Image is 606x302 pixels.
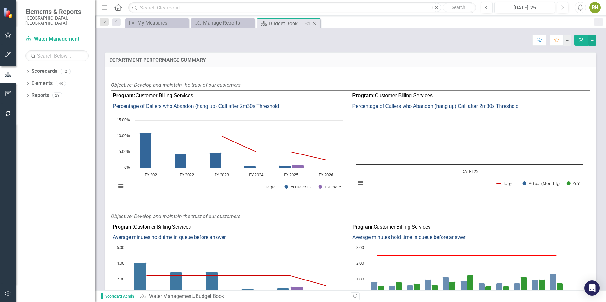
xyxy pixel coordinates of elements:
[352,93,433,98] span: Customer Billing Services
[584,280,600,296] div: Open Intercom Messenger
[242,289,254,296] path: FY 2024, 0.81908333. Actual/YTD.
[567,180,580,186] button: Show YoY
[532,280,538,296] path: May-25, 0.97. Actual (Monthly).
[113,93,135,98] strong: Program:
[128,2,476,13] input: Search ClearPoint...
[496,283,502,296] path: Mar-25, 0.78. Actual (Monthly).
[538,280,545,296] path: May-25, 1.01. YoY.
[425,280,431,296] path: Nov-24, 1.02. Actual (Monthly).
[31,68,57,75] a: Scorecards
[319,172,333,178] text: FY 2026
[134,263,147,296] path: FY 2021, 4.125. Actual/YTD.
[196,293,224,299] div: Budget Book
[193,19,253,27] a: Manage Reports
[140,293,346,300] div: »
[523,180,559,186] button: Show Actual (Monthly)
[520,277,527,296] path: Apr-25, 1.18. YoY.
[371,282,377,296] path: Aug-24, 0.88. Actual (Monthly).
[352,93,375,98] strong: Program:
[109,57,592,63] h3: DEPARTMENT PERFORMANCE SUMMARY
[443,3,474,12] button: Search
[180,172,194,178] text: FY 2022
[206,272,218,296] path: FY 2023, 2.96416666. Actual/YTD.
[210,153,222,168] path: FY 2023, 4.85083333. Actual/YTD.
[101,293,137,299] span: Scorecard Admin
[170,272,182,296] path: FY 2022, 2.95. Actual/YTD.
[116,182,125,191] button: View chart menu, Chart
[215,172,229,178] text: FY 2023
[550,274,556,296] path: Jun-25, 1.38. Actual (Monthly).
[396,282,402,296] path: Sep-24, 0.83. YoY.
[119,148,130,154] text: 5.00%
[113,93,193,98] span: Customer Billing Services
[113,224,191,230] span: Customer Billing Services
[124,164,130,170] text: 0%
[352,224,374,230] strong: Program:
[175,154,187,168] path: FY 2022, 4.25. Actual/YTD.
[356,260,364,266] text: 2.00
[285,184,311,190] button: Show Actual/YTD
[111,82,241,88] em: Objective: Develop and maintain the trust of our customers
[61,69,71,74] div: 2
[25,8,89,16] span: Elements & Reports
[117,276,124,282] text: 2.00
[356,276,364,282] text: 1.00
[117,260,124,266] text: 4.00
[452,5,465,10] span: Search
[113,224,134,230] strong: Program:
[514,283,520,296] path: Apr-25, 0.77. Actual (Monthly).
[279,166,291,168] path: FY 2025 , 0.75. Actual/YTD.
[113,117,349,196] div: Chart. Highcharts interactive chart.
[431,285,438,296] path: Nov-24, 0.68. YoY.
[244,166,256,168] path: FY 2024, 0.60583333. Actual/YTD.
[478,283,485,296] path: Feb-25, 0.767. Actual (Monthly).
[249,172,264,178] text: FY 2024
[277,288,289,296] path: FY 2025 , 0.90975. Actual/YTD.
[352,104,519,109] span: Percentage of Callers who Abandon (hang up) Call after 2m30s Threshold
[25,16,89,26] small: [GEOGRAPHIC_DATA], [GEOGRAPHIC_DATA]
[589,2,601,13] button: RH
[113,234,226,240] span: Average minutes hold time in queue before answer
[413,284,420,296] path: Oct-24, 0.75. YoY.
[127,19,187,27] a: My Measures
[117,133,130,138] text: 10.00%
[485,286,491,296] path: Feb-25, 0.58. YoY.
[284,172,298,178] text: FY 2025
[134,248,326,296] g: Actual/YTD, series 2 of 3. Bar series with 6 bars.
[113,117,346,196] svg: Interactive chart
[31,80,53,87] a: Elements
[389,286,395,296] path: Sep-24, 0.63. Actual (Monthly).
[497,4,553,12] div: [DATE]-25
[292,165,304,168] path: FY 2025 , 1. Estimate.
[113,104,279,109] span: Percentage of Callers who Abandon (hang up) Call after 2m30s Threshold
[378,286,384,296] path: Aug-24, 0.583. YoY.
[111,213,241,219] em: Objective: Develop and maintain the trust of our customers
[140,120,326,168] g: Actual/YTD, series 2 of 3. Bar series with 6 bars.
[503,286,509,296] path: Mar-25, 0.58. YoY.
[145,172,159,178] text: FY 2021
[460,281,467,296] path: Jan-25, 0.93. Actual (Monthly).
[31,92,49,99] a: Reports
[352,224,430,230] span: Customer Billing Services
[352,234,465,240] span: Average minutes hold time in queue before answer
[25,50,89,61] input: Search Below...
[140,133,152,168] path: FY 2021, 11.08333333. Actual/YTD.
[117,244,124,250] text: 6.00
[556,283,563,296] path: Jun-25, 0.77. YoY.
[137,19,187,27] div: My Measures
[356,244,364,250] text: 3.00
[56,81,66,86] div: 43
[259,184,277,190] button: Show Target
[3,7,14,18] img: ClearPoint Strategy
[319,184,341,190] button: Show Estimate
[149,293,193,299] a: Water Management
[117,117,130,123] text: 15.00%
[203,19,253,27] div: Manage Reports
[352,114,589,193] div: Chart. Highcharts interactive chart.
[291,287,303,296] path: FY 2025 , 1.1. Estimate.
[494,2,555,13] button: [DATE]-25
[376,255,557,257] g: Target, series 2 of 3. Line with 12 data points.
[407,285,413,296] path: Oct-24, 0.65. Actual (Monthly).
[352,114,586,193] svg: Interactive chart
